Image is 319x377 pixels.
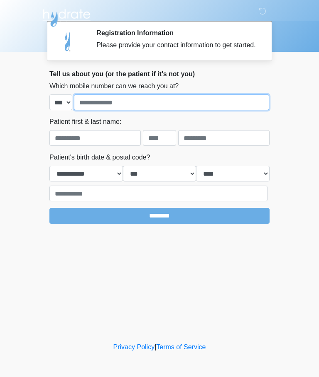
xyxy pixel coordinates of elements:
[41,6,92,27] img: Hydrate IV Bar - Arcadia Logo
[156,343,206,350] a: Terms of Service
[56,29,81,54] img: Agent Avatar
[96,40,257,50] div: Please provide your contact information to get started.
[155,343,156,350] a: |
[113,343,155,350] a: Privacy Policy
[49,152,150,162] label: Patient's birth date & postal code?
[49,81,179,91] label: Which mobile number can we reach you at?
[49,70,270,78] h2: Tell us about you (or the patient if it's not you)
[49,117,121,127] label: Patient first & last name:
